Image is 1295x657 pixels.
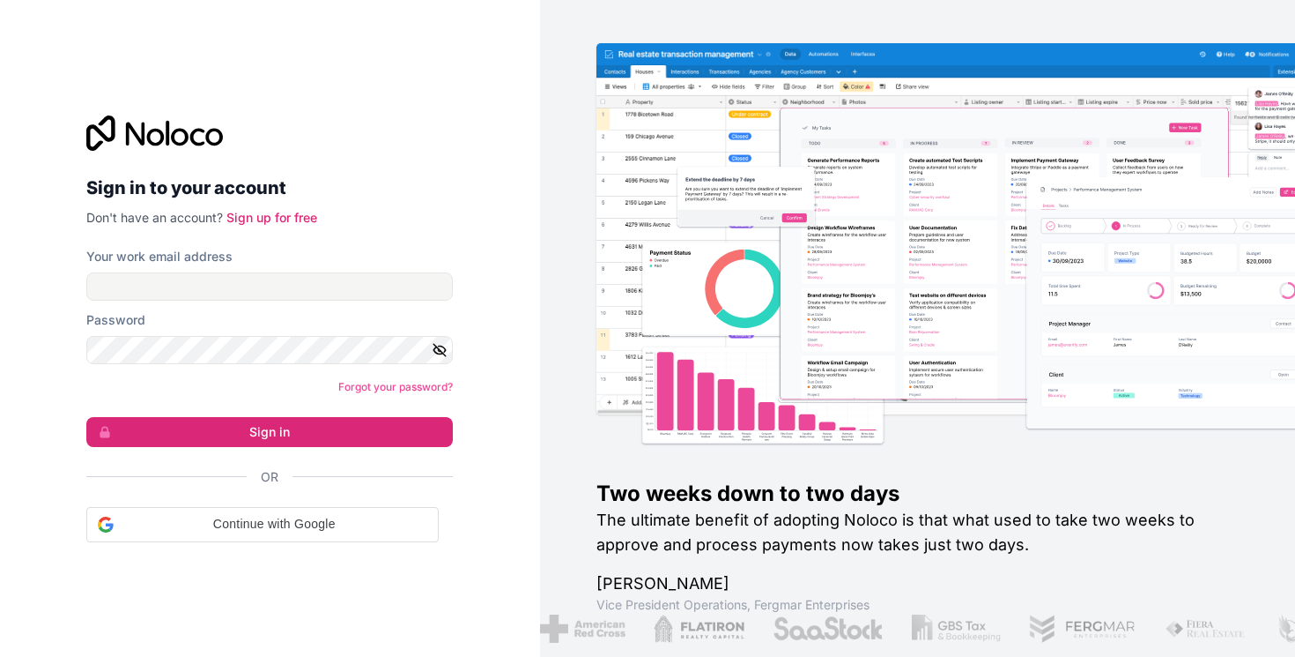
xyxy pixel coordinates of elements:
[86,172,453,204] h2: Sign in to your account
[912,615,1002,643] img: /assets/gbstax-C-GtDUiK.png
[86,210,223,225] span: Don't have an account?
[596,508,1239,557] h2: The ultimate benefit of adopting Noloco is that what used to take two weeks to approve and proces...
[596,480,1239,508] h1: Two weeks down to two days
[654,615,745,643] img: /assets/flatiron-C8eUkumj.png
[596,596,1239,614] h1: Vice President Operations , Fergmar Enterprises
[121,515,427,534] span: Continue with Google
[86,248,233,265] label: Your work email address
[261,468,278,486] span: Or
[1029,615,1136,643] img: /assets/fergmar-CudnrXN5.png
[86,417,453,447] button: Sign in
[338,380,453,393] a: Forgot your password?
[86,273,453,301] input: Email address
[86,507,439,542] div: Continue with Google
[86,336,453,364] input: Password
[596,571,1239,596] h1: [PERSON_NAME]
[226,210,317,225] a: Sign up for free
[773,615,884,643] img: /assets/saastock-C6Zbiodz.png
[86,311,145,329] label: Password
[1165,615,1247,643] img: /assets/fiera-fwj2N5v4.png
[540,615,625,643] img: /assets/american-red-cross-BAupjrZR.png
